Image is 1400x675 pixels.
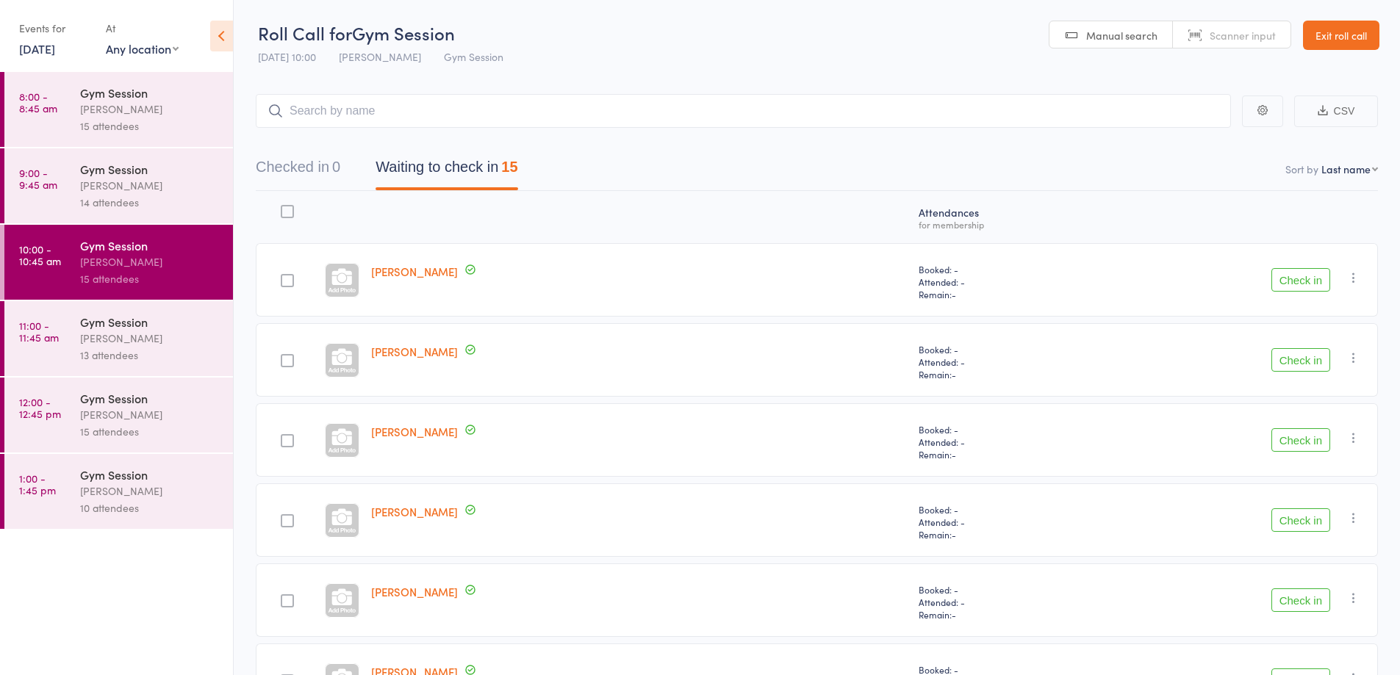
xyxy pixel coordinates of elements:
button: Waiting to check in15 [376,151,517,190]
div: Any location [106,40,179,57]
a: [PERSON_NAME] [371,424,458,439]
time: 10:00 - 10:45 am [19,243,61,267]
span: Booked: - [919,423,1096,436]
button: Check in [1271,588,1330,612]
div: Last name [1321,162,1371,176]
div: Gym Session [80,466,220,483]
div: [PERSON_NAME] [80,406,220,423]
a: Exit roll call [1303,21,1379,50]
span: Remain: [919,288,1096,300]
a: 1:00 -1:45 pmGym Session[PERSON_NAME]10 attendees [4,454,233,529]
span: - [952,528,956,541]
span: Booked: - [919,503,1096,516]
div: [PERSON_NAME] [80,253,220,270]
span: - [952,608,956,621]
a: 11:00 -11:45 amGym Session[PERSON_NAME]13 attendees [4,301,233,376]
button: Check in [1271,268,1330,292]
a: [PERSON_NAME] [371,504,458,519]
button: CSV [1294,95,1378,127]
a: 10:00 -10:45 amGym Session[PERSON_NAME]15 attendees [4,225,233,300]
div: Gym Session [80,161,220,177]
span: Manual search [1086,28,1157,43]
span: Gym Session [352,21,455,45]
span: Scanner input [1210,28,1276,43]
span: - [952,288,956,300]
a: [PERSON_NAME] [371,264,458,279]
div: [PERSON_NAME] [80,330,220,347]
a: 8:00 -8:45 amGym Session[PERSON_NAME]15 attendees [4,72,233,147]
div: 15 attendees [80,118,220,134]
a: 9:00 -9:45 amGym Session[PERSON_NAME]14 attendees [4,148,233,223]
div: Events for [19,16,91,40]
div: [PERSON_NAME] [80,101,220,118]
time: 8:00 - 8:45 am [19,90,57,114]
div: 10 attendees [80,499,220,516]
div: Gym Session [80,237,220,253]
div: Gym Session [80,390,220,406]
button: Check in [1271,348,1330,372]
input: Search by name [256,94,1231,128]
div: [PERSON_NAME] [80,177,220,194]
a: [DATE] [19,40,55,57]
span: Attended: - [919,275,1096,288]
span: Booked: - [919,263,1096,275]
time: 1:00 - 1:45 pm [19,472,56,496]
a: [PERSON_NAME] [371,584,458,599]
a: [PERSON_NAME] [371,344,458,359]
span: Remain: [919,528,1096,541]
time: 12:00 - 12:45 pm [19,396,61,419]
div: 15 [501,159,517,175]
a: 12:00 -12:45 pmGym Session[PERSON_NAME]15 attendees [4,378,233,452]
span: Remain: [919,608,1096,621]
span: - [952,368,956,380]
div: 0 [332,159,340,175]
div: 13 attendees [80,347,220,364]
div: for membership [919,220,1096,229]
div: Atten­dances [913,198,1102,237]
span: Attended: - [919,436,1096,448]
span: [PERSON_NAME] [339,49,421,64]
div: Gym Session [80,314,220,330]
div: Gym Session [80,84,220,101]
button: Check in [1271,428,1330,452]
button: Check in [1271,508,1330,532]
span: [DATE] 10:00 [258,49,316,64]
span: Attended: - [919,596,1096,608]
div: [PERSON_NAME] [80,483,220,499]
span: Booked: - [919,343,1096,355]
span: Attended: - [919,516,1096,528]
span: Attended: - [919,355,1096,368]
time: 11:00 - 11:45 am [19,320,59,343]
span: Roll Call for [258,21,352,45]
div: 15 attendees [80,423,220,440]
span: Remain: [919,448,1096,461]
div: 15 attendees [80,270,220,287]
span: Gym Session [444,49,503,64]
div: At [106,16,179,40]
time: 9:00 - 9:45 am [19,167,57,190]
div: 14 attendees [80,194,220,211]
button: Checked in0 [256,151,340,190]
span: - [952,448,956,461]
span: Remain: [919,368,1096,380]
span: Booked: - [919,583,1096,596]
label: Sort by [1285,162,1318,176]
